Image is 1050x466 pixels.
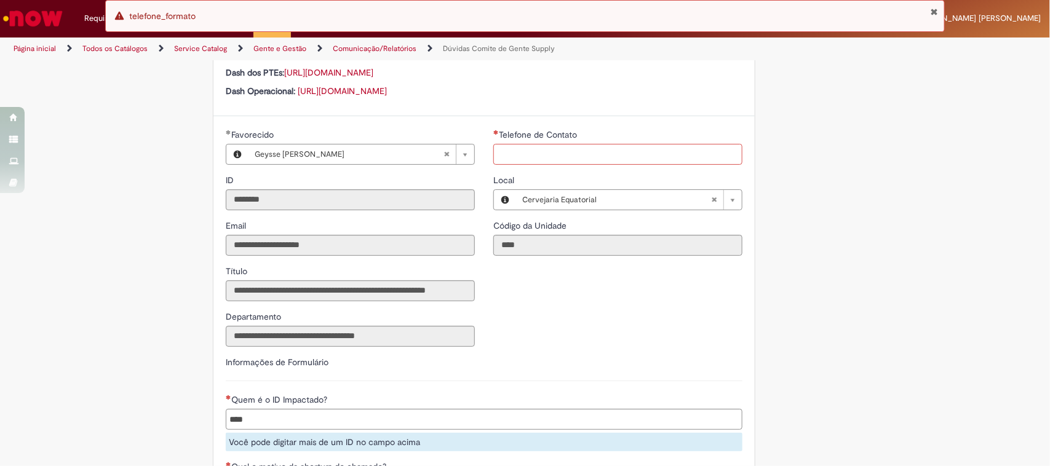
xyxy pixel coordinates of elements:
a: Comunicação/Relatórios [333,44,416,53]
span: Requisições [84,12,127,25]
button: Favorecido, Visualizar este registro Geysse Hellen Fontes Rocha [226,144,249,164]
a: [URL][DOMAIN_NAME] [298,85,387,97]
span: Necessários [226,395,231,400]
ul: Trilhas de página [9,38,691,60]
input: Telefone de Contato [493,144,742,165]
div: Você pode digitar mais de um ID no campo acima [226,433,742,451]
abbr: Limpar campo Local [705,190,723,210]
span: Necessários [493,130,499,135]
a: Todos os Catálogos [82,44,148,53]
span: Quem é o ID Impactado? [231,394,330,405]
label: Somente leitura - Código da Unidade [493,219,569,232]
label: Informações de Formulário [226,357,328,368]
input: Email [226,235,475,256]
abbr: Limpar campo Favorecido [437,144,456,164]
a: Dúvidas Comite de Gente Supply [443,44,555,53]
label: Somente leitura - Departamento [226,310,284,323]
span: Somente leitura - Título [226,266,250,277]
a: Geysse [PERSON_NAME]Limpar campo Favorecido [249,144,474,164]
input: Título [226,280,475,301]
a: Página inicial [14,44,56,53]
a: Service Catalog [174,44,227,53]
span: Somente leitura - Email [226,220,249,231]
strong: Dash Operacional: [226,85,295,97]
a: [URL][DOMAIN_NAME] [284,67,373,78]
span: Geysse [PERSON_NAME] [255,144,443,164]
span: Somente leitura - Código da Unidade [493,220,569,231]
a: Cervejaria EquatorialLimpar campo Local [516,190,742,210]
img: ServiceNow [1,6,65,31]
strong: Dash dos PTEs: [226,67,284,78]
span: Local [493,175,517,186]
span: Somente leitura - ID [226,175,236,186]
button: Fechar Notificação [930,7,938,17]
label: Somente leitura - Email [226,219,249,232]
span: Favorecido, Geysse Hellen Fontes Rocha [231,129,276,140]
button: Local, Visualizar este registro Cervejaria Equatorial [494,190,516,210]
input: Departamento [226,326,475,347]
input: Código da Unidade [493,235,742,256]
span: Obrigatório Preenchido [226,130,231,135]
label: Somente leitura - Título [226,265,250,277]
a: Gente e Gestão [253,44,306,53]
label: Somente leitura - ID [226,174,236,186]
input: ID [226,189,475,210]
span: telefone_formato [129,10,196,22]
span: Cervejaria Equatorial [522,190,711,210]
span: Somente leitura - Departamento [226,311,284,322]
span: Telefone de Contato [499,129,579,140]
span: Geysse [PERSON_NAME] [PERSON_NAME] [885,13,1041,23]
